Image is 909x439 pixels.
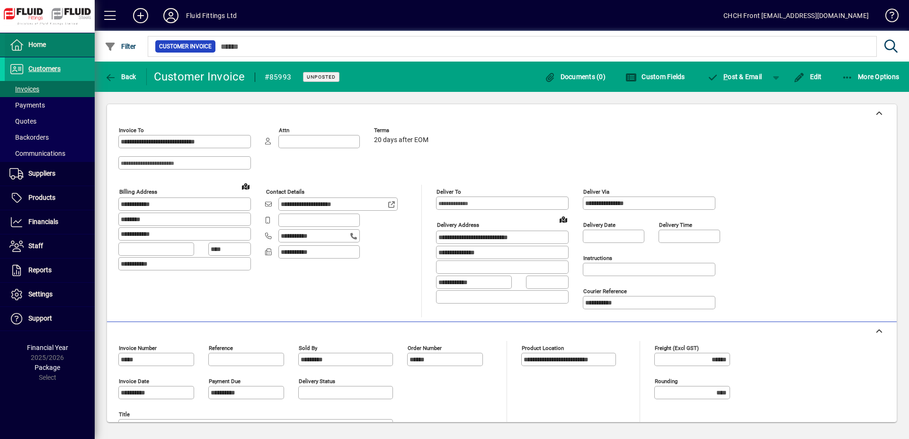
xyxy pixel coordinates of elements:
span: Communications [9,150,65,157]
span: Unposted [307,74,336,80]
mat-label: Title [119,411,130,418]
a: Settings [5,283,95,306]
span: Custom Fields [625,73,685,81]
a: Products [5,186,95,210]
mat-label: Instructions [583,255,612,261]
button: Documents (0) [542,68,608,85]
button: Back [102,68,139,85]
button: Add [125,7,156,24]
button: Profile [156,7,186,24]
button: Filter [102,38,139,55]
span: Financial Year [27,344,68,351]
mat-label: Product location [522,345,564,351]
span: Quotes [9,117,36,125]
span: Staff [28,242,43,250]
span: Products [28,194,55,201]
span: Home [28,41,46,48]
span: More Options [842,73,900,81]
span: Reports [28,266,52,274]
mat-label: Sold by [299,345,317,351]
mat-label: Reference [209,345,233,351]
mat-label: Payment due [209,378,241,385]
a: Backorders [5,129,95,145]
mat-label: Invoice To [119,127,144,134]
span: Settings [28,290,53,298]
span: Suppliers [28,170,55,177]
span: Financials [28,218,58,225]
mat-label: Freight (excl GST) [655,345,699,351]
span: Terms [374,127,431,134]
a: Communications [5,145,95,161]
span: Invoices [9,85,39,93]
a: Financials [5,210,95,234]
mat-label: Rounding [655,378,677,385]
a: Staff [5,234,95,258]
button: Post & Email [703,68,767,85]
app-page-header-button: Back [95,68,147,85]
a: Invoices [5,81,95,97]
button: Custom Fields [623,68,687,85]
span: Customers [28,65,61,72]
mat-label: Invoice number [119,345,157,351]
a: Home [5,33,95,57]
button: More Options [839,68,902,85]
mat-label: Delivery time [659,222,692,228]
span: ost & Email [707,73,762,81]
div: #85993 [265,70,292,85]
div: CHCH Front [EMAIL_ADDRESS][DOMAIN_NAME] [723,8,869,23]
mat-label: Delivery status [299,378,335,385]
span: Edit [793,73,822,81]
a: View on map [238,179,253,194]
mat-label: Invoice date [119,378,149,385]
a: Suppliers [5,162,95,186]
span: Filter [105,43,136,50]
mat-label: Attn [279,127,289,134]
button: Edit [791,68,824,85]
span: P [723,73,728,81]
a: Support [5,307,95,331]
a: Payments [5,97,95,113]
a: View on map [556,212,571,227]
span: Documents (0) [544,73,606,81]
mat-label: Delivery date [583,222,615,228]
span: Customer Invoice [159,42,212,51]
span: Package [35,364,60,371]
a: Reports [5,259,95,282]
mat-label: Deliver To [437,188,461,195]
mat-label: Courier Reference [583,288,627,295]
span: Payments [9,101,45,109]
div: Fluid Fittings Ltd [186,8,237,23]
mat-label: Order number [408,345,442,351]
span: 20 days after EOM [374,136,428,144]
mat-label: Deliver via [583,188,609,195]
a: Knowledge Base [878,2,897,33]
span: Back [105,73,136,81]
span: Support [28,314,52,322]
div: Customer Invoice [154,69,245,84]
a: Quotes [5,113,95,129]
span: Backorders [9,134,49,141]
